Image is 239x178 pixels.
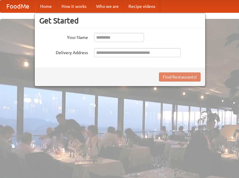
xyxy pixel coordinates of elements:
[39,48,88,56] label: Delivery Address
[35,0,57,12] a: Home
[91,0,124,12] a: Who we are
[124,0,160,12] a: Recipe videos
[0,0,35,12] a: FoodMe
[159,72,201,82] button: Find Restaurants!
[39,16,201,25] h3: Get Started
[57,0,91,12] a: How it works
[39,33,88,40] label: Your Name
